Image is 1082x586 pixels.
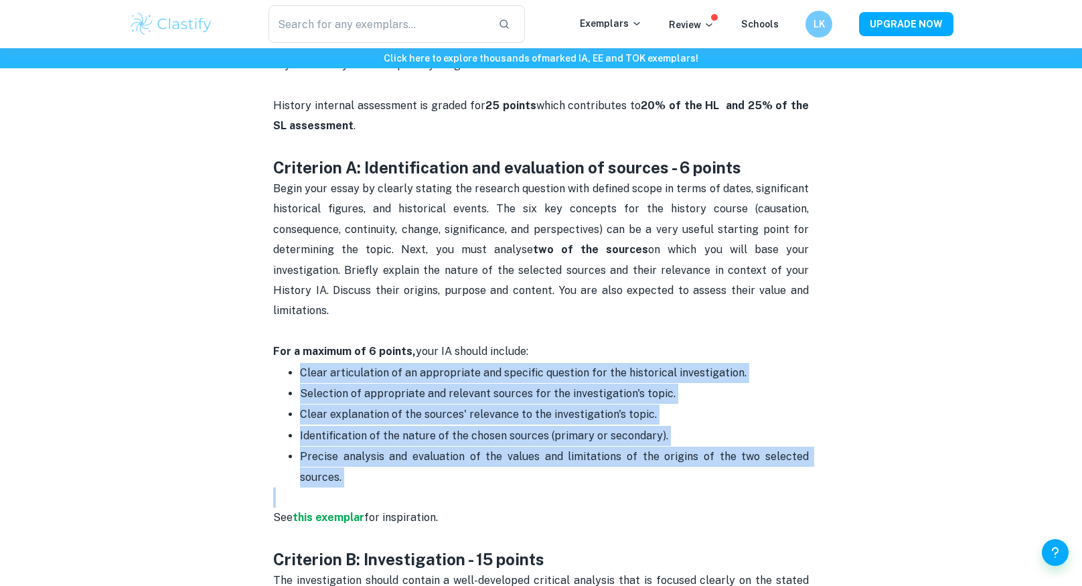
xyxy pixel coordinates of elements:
button: UPGRADE NOW [859,12,953,36]
span: Precise analysis and evaluation of the values and limitations of the origins of the two selected ... [300,450,811,483]
a: this exemplar [293,511,364,524]
span: Selection of appropriate and relevant sources for the investigation's topic. [300,387,676,400]
strong: Criterion A: Identification and evaluation of sources - 6 points [273,158,741,177]
span: Clear explanation of the sources' relevance to the investigation's topic. [300,408,657,421]
span: your IA should include: [273,345,528,358]
strong: 25 points [485,99,536,112]
a: Schools [741,19,779,29]
strong: Criterion B: Investigation - 15 points [273,550,544,569]
span: Begin your essay by clearly stating the research question with defined scope in terms of dates, s... [273,182,811,317]
span: Clear articulation of an appropriate and specific question for the historical investigation. [300,366,747,379]
input: Search for any exemplars... [268,5,487,43]
h6: Click here to explore thousands of marked IA, EE and TOK exemplars ! [3,51,1079,66]
strong: For a maximum of 6 points, [273,345,416,358]
button: LK [805,11,832,38]
strong: two of the sources [533,243,648,256]
p: Exemplars [580,16,642,31]
span: Identification of the nature of the chosen sources (primary or secondary). [300,429,668,442]
button: Help and Feedback [1042,539,1069,566]
span: See [273,511,293,524]
p: Review [669,17,714,32]
span: History internal assessment is graded for which contributes to . [273,99,811,132]
img: Clastify logo [129,11,214,38]
h6: LK [811,17,827,31]
span: for inspiration. [364,511,438,524]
